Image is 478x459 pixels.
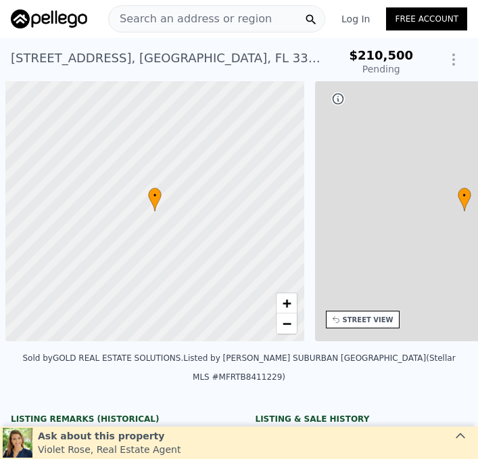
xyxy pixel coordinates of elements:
a: Free Account [386,7,467,30]
a: Zoom out [277,313,297,334]
a: Log In [325,12,386,26]
span: + [282,294,291,311]
div: [STREET_ADDRESS] , [GEOGRAPHIC_DATA] , FL 33610 [11,49,327,68]
a: Zoom in [277,293,297,313]
span: − [282,315,291,332]
div: • [458,188,471,211]
div: LISTING & SALE HISTORY [256,414,468,427]
img: Pellego [11,9,87,28]
div: Listed by [PERSON_NAME] SUBURBAN [GEOGRAPHIC_DATA] (Stellar MLS #MFRTB8411229) [183,353,455,382]
span: Search an address or region [109,11,272,27]
div: Pending [349,62,413,76]
div: • [148,188,162,211]
div: STREET VIEW [343,315,393,325]
img: Violet Rose [3,428,32,458]
div: Sold by GOLD REAL ESTATE SOLUTIONS . [22,353,183,363]
span: $210,500 [349,48,413,62]
div: Listing Remarks (Historical) [11,414,223,424]
div: Violet Rose , Real Estate Agent [38,443,181,456]
span: • [458,190,471,202]
div: Ask about this property [38,429,181,443]
span: • [148,190,162,202]
button: Show Options [440,46,467,73]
